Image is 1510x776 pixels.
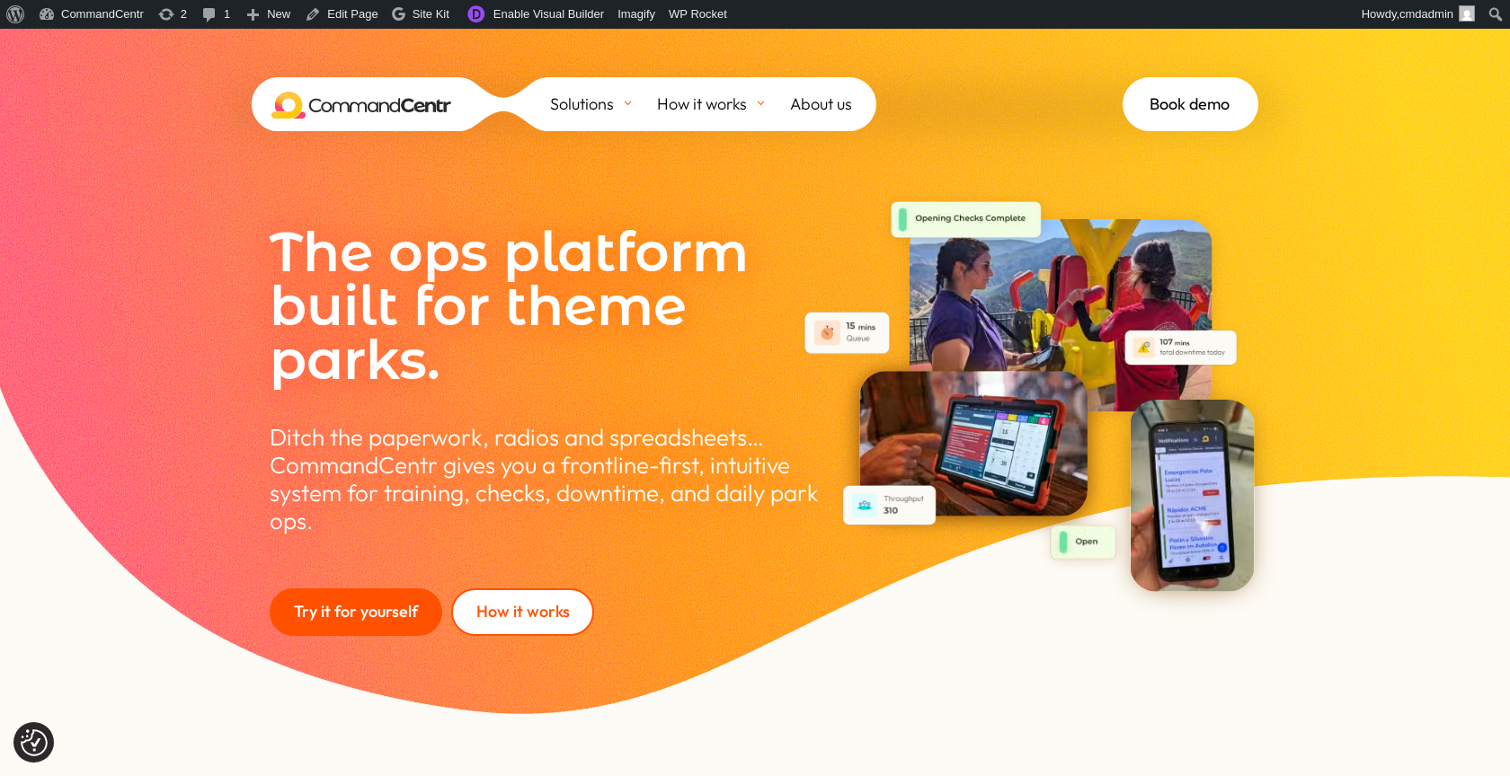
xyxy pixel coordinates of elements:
[1119,353,1240,374] picture: Downtime
[657,91,747,118] span: How it works
[799,306,895,359] img: Queue
[1037,513,1130,575] img: Open
[1150,91,1230,118] span: Book demo
[859,500,1088,521] picture: Tablet
[799,343,895,364] picture: Queue
[1399,7,1453,21] span: cmdadmin
[451,588,593,636] a: How it works
[909,219,1212,412] img: Ride Operators
[859,371,1088,516] img: Tablet
[413,7,449,21] span: Site Kit
[270,588,442,636] a: Try it for yourself
[909,396,1212,417] picture: Ride Operators
[1130,577,1255,597] picture: Mobile Device
[657,77,790,131] a: How it works
[550,77,657,131] a: Solutions
[21,729,48,756] img: Revisit consent button
[790,91,852,118] span: About us
[1037,559,1130,579] picture: Open
[1130,400,1255,592] img: Mobile Device
[270,422,764,452] span: Ditch the paperwork, radios and spreadsheets…
[838,515,941,535] picture: Throughput
[790,77,876,131] a: About us
[21,729,48,756] button: Consent Preferences
[270,219,749,392] span: The ops platform built for theme parks.
[1123,77,1258,131] a: Book demo
[877,237,1055,258] picture: Checks Complete
[877,190,1055,253] img: Checks Complete
[270,450,819,535] span: CommandCentr gives you a frontline-first, intuitive system for training, checks, downtime, and da...
[550,91,614,118] span: Solutions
